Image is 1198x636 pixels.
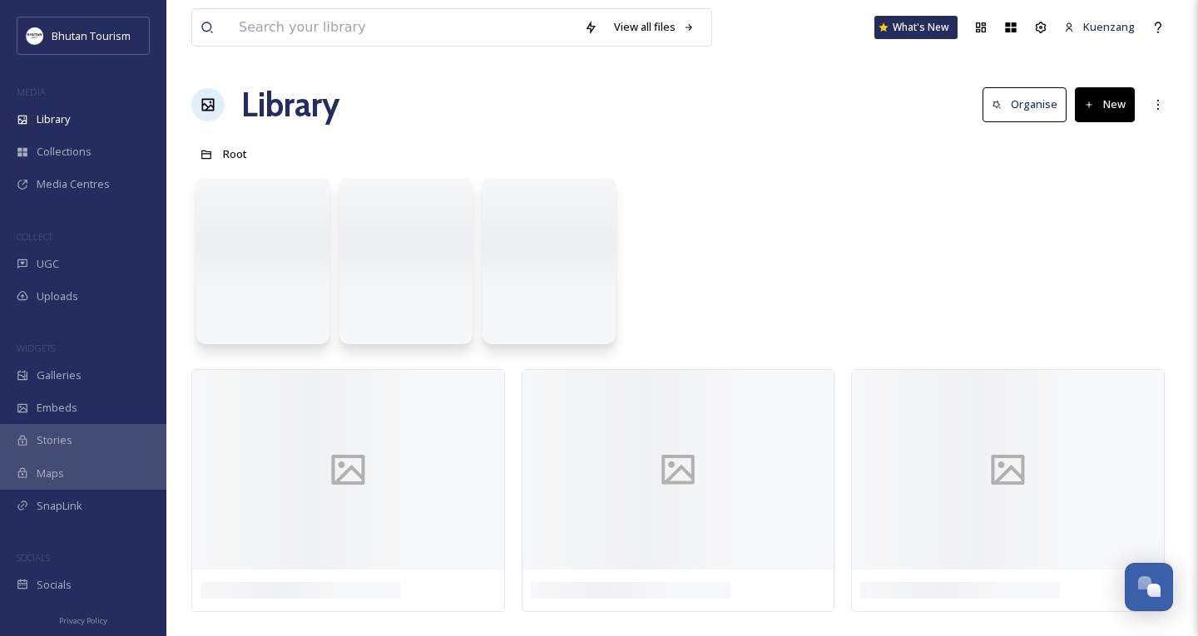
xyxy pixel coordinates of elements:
span: Root [223,146,247,161]
a: Root [223,144,247,164]
span: SnapLink [37,498,82,514]
span: Library [37,111,70,127]
span: SOCIALS [17,551,50,564]
span: MEDIA [17,86,46,98]
span: Media Centres [37,176,110,192]
a: Kuenzang [1056,11,1143,43]
span: COLLECT [17,230,52,243]
a: What's New [874,16,958,39]
span: Maps [37,466,64,481]
a: Privacy Policy [59,609,107,629]
a: Library [241,80,339,130]
span: UGC [37,256,59,272]
a: Organise [983,87,1075,121]
img: BT_Logo_BB_Lockup_CMYK_High%2520Res.jpg [27,27,43,44]
span: Uploads [37,288,78,304]
button: New [1075,87,1135,121]
span: Galleries [37,367,82,383]
span: Collections [37,144,92,160]
input: Search your library [230,9,576,46]
span: Stories [37,432,72,448]
span: Socials [37,577,72,593]
span: Privacy Policy [59,615,107,626]
button: Open Chat [1125,563,1173,611]
a: View all files [606,11,703,43]
span: Embeds [37,400,77,416]
button: Organise [983,87,1067,121]
span: Kuenzang [1083,19,1135,34]
span: WIDGETS [17,342,55,354]
span: Bhutan Tourism [52,28,131,43]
